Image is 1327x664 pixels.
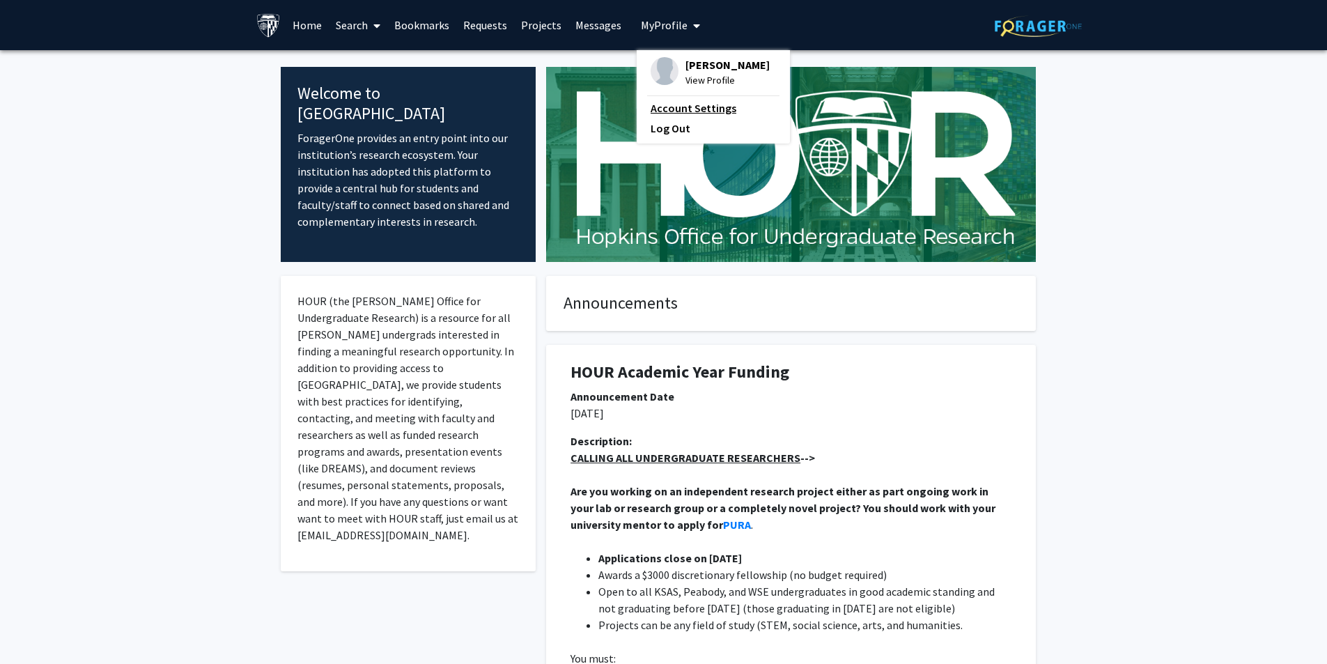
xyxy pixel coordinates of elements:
[995,15,1082,37] img: ForagerOne Logo
[297,130,520,230] p: ForagerOne provides an entry point into our institution’s research ecosystem. Your institution ha...
[685,57,770,72] span: [PERSON_NAME]
[571,483,1011,533] p: .
[297,293,520,543] p: HOUR (the [PERSON_NAME] Office for Undergraduate Research) is a resource for all [PERSON_NAME] un...
[598,551,742,565] strong: Applications close on [DATE]
[568,1,628,49] a: Messages
[571,405,1011,422] p: [DATE]
[286,1,329,49] a: Home
[571,484,998,532] strong: Are you working on an independent research project either as part ongoing work in your lab or res...
[297,84,520,124] h4: Welcome to [GEOGRAPHIC_DATA]
[571,362,1011,383] h1: HOUR Academic Year Funding
[685,72,770,88] span: View Profile
[329,1,387,49] a: Search
[514,1,568,49] a: Projects
[571,451,800,465] u: CALLING ALL UNDERGRADUATE RESEARCHERS
[456,1,514,49] a: Requests
[571,433,1011,449] div: Description:
[598,566,1011,583] li: Awards a $3000 discretionary fellowship (no budget required)
[641,18,688,32] span: My Profile
[571,451,815,465] strong: -->
[387,1,456,49] a: Bookmarks
[651,120,776,137] a: Log Out
[10,601,59,654] iframe: Chat
[651,57,770,88] div: Profile Picture[PERSON_NAME]View Profile
[546,67,1036,262] img: Cover Image
[598,583,1011,617] li: Open to all KSAS, Peabody, and WSE undergraduates in good academic standing and not graduating be...
[571,388,1011,405] div: Announcement Date
[256,13,281,38] img: Johns Hopkins University Logo
[723,518,751,532] a: PURA
[651,100,776,116] a: Account Settings
[651,57,678,85] img: Profile Picture
[564,293,1018,314] h4: Announcements
[598,617,1011,633] li: Projects can be any field of study (STEM, social science, arts, and humanities.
